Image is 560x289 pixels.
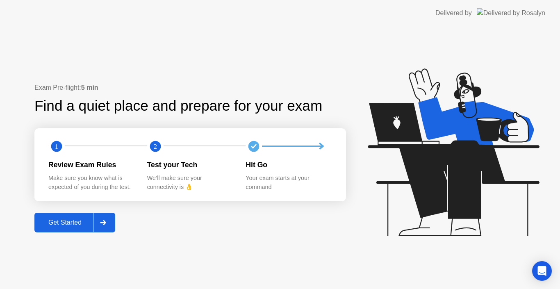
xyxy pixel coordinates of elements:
[34,83,346,93] div: Exam Pre-flight:
[37,219,93,226] div: Get Started
[34,95,323,117] div: Find a quiet place and prepare for your exam
[48,159,134,170] div: Review Exam Rules
[147,174,233,191] div: We’ll make sure your connectivity is 👌
[147,159,233,170] div: Test your Tech
[34,213,115,232] button: Get Started
[154,142,157,150] text: 2
[246,174,331,191] div: Your exam starts at your command
[55,142,58,150] text: 1
[532,261,552,281] div: Open Intercom Messenger
[477,8,545,18] img: Delivered by Rosalyn
[81,84,98,91] b: 5 min
[48,174,134,191] div: Make sure you know what is expected of you during the test.
[246,159,331,170] div: Hit Go
[435,8,472,18] div: Delivered by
